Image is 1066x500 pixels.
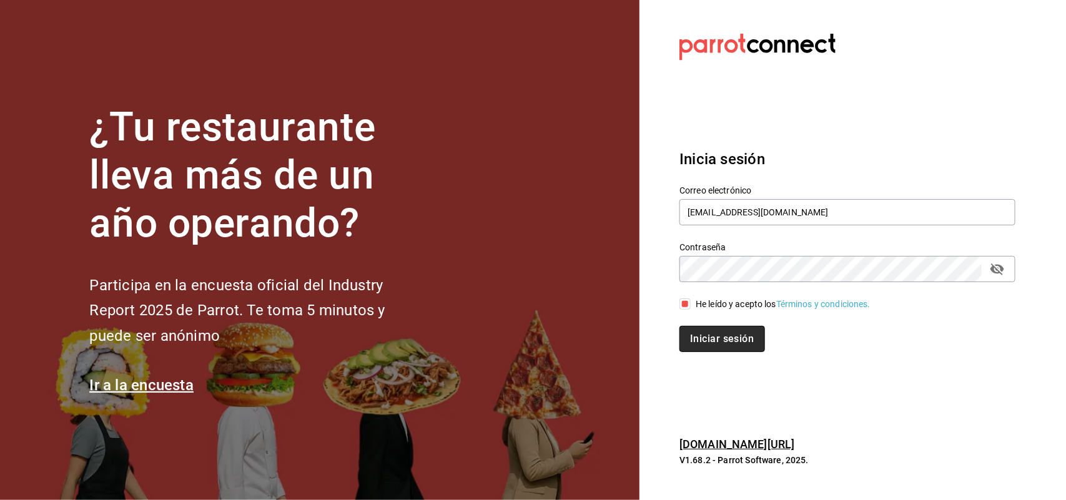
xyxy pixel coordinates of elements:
label: Contraseña [679,243,1015,252]
a: [DOMAIN_NAME][URL] [679,438,794,451]
label: Correo electrónico [679,187,1015,195]
p: V1.68.2 - Parrot Software, 2025. [679,454,1015,466]
button: passwordField [987,258,1008,280]
h3: Inicia sesión [679,148,1015,170]
button: Iniciar sesión [679,326,764,352]
h1: ¿Tu restaurante lleva más de un año operando? [89,104,427,247]
a: Términos y condiciones. [776,299,871,309]
input: Ingresa tu correo electrónico [679,199,1015,225]
a: Ir a la encuesta [89,376,194,394]
div: He leído y acepto los [696,298,871,311]
h2: Participa en la encuesta oficial del Industry Report 2025 de Parrot. Te toma 5 minutos y puede se... [89,273,427,349]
